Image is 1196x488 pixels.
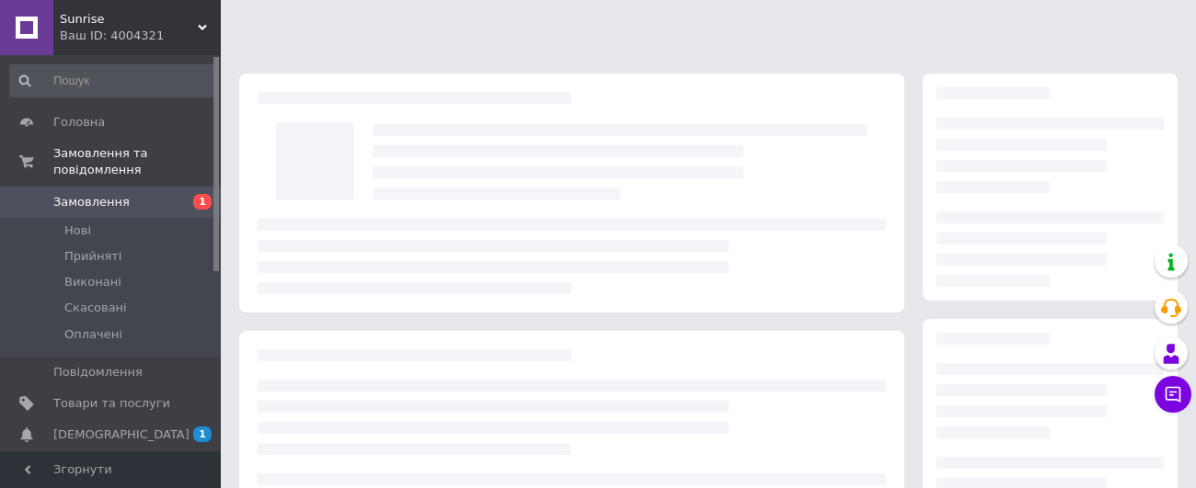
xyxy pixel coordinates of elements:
span: Прийняті [64,248,121,265]
span: Замовлення [53,194,130,210]
span: Скасовані [64,300,127,316]
span: Товари та послуги [53,395,170,412]
div: Ваш ID: 4004321 [60,28,221,44]
button: Чат з покупцем [1155,376,1191,413]
span: Оплачені [64,326,122,343]
span: Повідомлення [53,364,143,380]
span: Замовлення та повідомлення [53,145,221,178]
span: Sunrise [60,11,198,28]
span: Головна [53,114,105,131]
span: [DEMOGRAPHIC_DATA] [53,426,190,443]
span: Нові [64,222,91,239]
input: Пошук [9,64,216,97]
span: Виконані [64,274,121,290]
span: 1 [193,194,212,210]
span: 1 [193,426,212,442]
